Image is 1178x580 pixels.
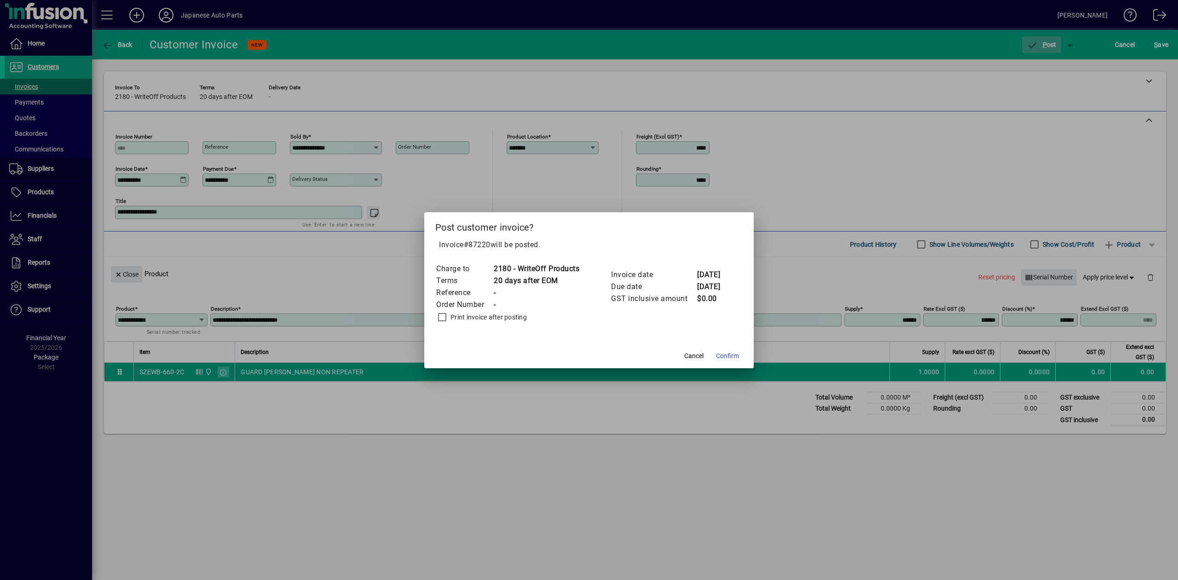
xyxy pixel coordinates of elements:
td: Invoice date [611,269,697,281]
td: - [493,287,579,299]
td: $0.00 [697,293,733,305]
td: Order Number [436,299,493,311]
button: Cancel [679,348,709,365]
td: 20 days after EOM [493,275,579,287]
td: Reference [436,287,493,299]
span: #87220 [464,240,491,249]
p: Invoice will be posted . [435,239,743,250]
td: Due date [611,281,697,293]
span: Cancel [684,351,704,361]
h2: Post customer invoice? [424,212,754,239]
td: Charge to [436,263,493,275]
td: Terms [436,275,493,287]
button: Confirm [712,348,743,365]
td: 2180 - WriteOff Products [493,263,579,275]
td: [DATE] [697,281,733,293]
label: Print invoice after posting [449,313,527,322]
span: Confirm [716,351,739,361]
td: - [493,299,579,311]
td: [DATE] [697,269,733,281]
td: GST inclusive amount [611,293,697,305]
